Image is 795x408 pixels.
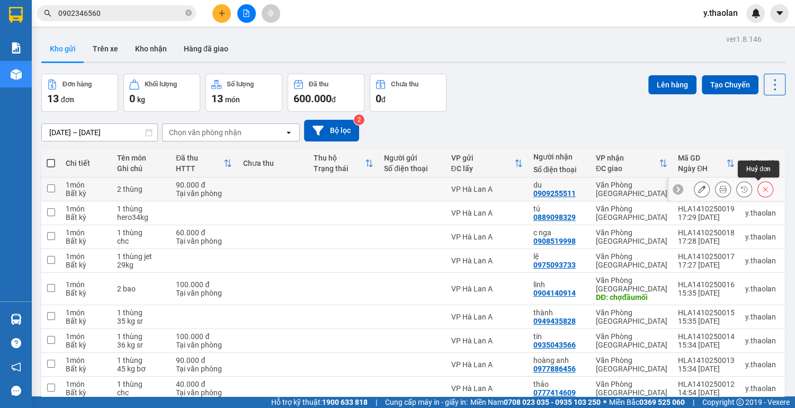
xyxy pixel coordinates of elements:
[117,341,166,349] div: 36 kg sr
[66,237,106,245] div: Bất kỳ
[384,154,440,162] div: Người gửi
[533,261,576,269] div: 0975093733
[470,396,601,408] span: Miền Nam
[775,8,784,18] span: caret-down
[533,365,576,373] div: 0977886456
[176,356,232,365] div: 90.000 đ
[603,400,606,404] span: ⚪️
[9,7,23,23] img: logo-vxr
[451,154,514,162] div: VP gửi
[533,280,585,289] div: linh
[745,336,779,345] div: y.thaolan
[42,124,157,141] input: Select a date range.
[304,120,359,141] button: Bộ lọc
[596,380,667,397] div: Văn Phòng [GEOGRAPHIC_DATA]
[596,205,667,221] div: Văn Phòng [GEOGRAPHIC_DATA]
[736,398,744,406] span: copyright
[176,189,232,198] div: Tại văn phòng
[533,205,585,213] div: tú
[66,317,106,325] div: Bất kỳ
[451,209,522,217] div: VP Hà Lan A
[11,314,22,325] img: warehouse-icon
[678,237,735,245] div: 17:28 [DATE]
[243,10,250,17] span: file-add
[678,365,735,373] div: 15:34 [DATE]
[66,388,106,397] div: Bất kỳ
[169,127,242,138] div: Chọn văn phòng nhận
[314,164,365,173] div: Trạng thái
[533,380,585,388] div: thảo
[533,165,585,174] div: Số điện thoại
[44,10,51,17] span: search
[370,74,446,112] button: Chưa thu0đ
[678,388,735,397] div: 14:54 [DATE]
[609,396,685,408] span: Miền Bắc
[694,181,710,197] div: Sửa đơn hàng
[66,213,106,221] div: Bất kỳ
[66,252,106,261] div: 1 món
[678,332,735,341] div: HLA1410250014
[237,4,256,23] button: file-add
[206,74,282,112] button: Số lượng13món
[745,285,779,293] div: y.thaolan
[381,95,386,104] span: đ
[288,74,364,112] button: Đã thu600.000đ
[533,308,585,317] div: thành
[62,81,92,88] div: Đơn hàng
[11,362,21,372] span: notification
[678,205,735,213] div: HLA1410250019
[117,308,166,317] div: 1 thùng
[66,181,106,189] div: 1 món
[176,332,232,341] div: 100.000 đ
[243,159,302,167] div: Chưa thu
[533,228,585,237] div: c nga
[176,365,232,373] div: Tại văn phòng
[66,356,106,365] div: 1 món
[596,293,667,301] div: DĐ: chợđầumối
[175,36,237,61] button: Hàng đã giao
[123,74,200,112] button: Khối lượng0kg
[451,256,522,265] div: VP Hà Lan A
[267,10,274,17] span: aim
[308,149,379,178] th: Toggle SortBy
[117,388,166,397] div: chc
[314,154,365,162] div: Thu hộ
[745,209,779,217] div: y.thaolan
[533,153,585,161] div: Người nhận
[678,252,735,261] div: HLA1410250017
[11,69,22,80] img: warehouse-icon
[533,237,576,245] div: 0908519998
[451,384,522,393] div: VP Hà Lan A
[738,161,779,178] div: Huỷ đơn
[117,380,166,388] div: 1 thùng
[533,317,576,325] div: 0949435828
[726,33,762,45] div: ver 1.8.146
[678,164,726,173] div: Ngày ĐH
[66,280,106,289] div: 1 món
[751,8,761,18] img: icon-new-feature
[218,10,226,17] span: plus
[84,36,127,61] button: Trên xe
[129,92,135,105] span: 0
[11,42,22,54] img: solution-icon
[262,4,280,23] button: aim
[66,308,106,317] div: 1 món
[678,317,735,325] div: 15:35 [DATE]
[451,313,522,321] div: VP Hà Lan A
[445,149,528,178] th: Toggle SortBy
[185,8,192,19] span: close-circle
[596,154,659,162] div: VP nhận
[533,181,585,189] div: du
[596,308,667,325] div: Văn Phòng [GEOGRAPHIC_DATA]
[117,332,166,341] div: 1 thùng
[66,332,106,341] div: 1 món
[66,159,106,167] div: Chi tiết
[451,336,522,345] div: VP Hà Lan A
[66,189,106,198] div: Bất kỳ
[66,289,106,297] div: Bất kỳ
[225,95,240,104] span: món
[533,189,576,198] div: 0909255511
[384,164,440,173] div: Số điện thoại
[227,81,254,88] div: Số lượng
[117,205,166,221] div: 1 thùng hero34kg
